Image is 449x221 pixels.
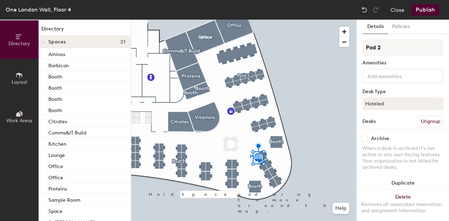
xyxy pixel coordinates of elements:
[48,150,65,158] p: Lounge
[361,6,368,13] img: Undo
[362,145,443,171] div: When a desk is archived it's not active in any user-facing features. Your organization is not bil...
[361,201,445,214] div: Removes all associated reservation and assignment information
[48,195,80,203] p: Sample Room
[12,79,27,85] span: Layout
[48,72,62,80] p: Booth
[388,20,414,34] button: Policies
[48,94,62,102] p: Booth
[363,20,388,34] button: Details
[48,83,62,91] p: Booth
[48,139,66,147] p: Kitchen
[48,161,63,170] p: Office
[372,6,379,13] img: Redo
[48,105,62,113] p: Booth
[48,61,69,69] p: Barbican
[357,176,449,190] button: Duplicate
[418,116,443,127] button: Ungroup
[48,173,63,181] p: Office
[120,39,125,45] span: 21
[333,203,349,214] button: Help
[357,190,449,221] button: DeleteRemoves all associated reservation and assignment information
[362,89,443,95] div: Desk Type
[48,117,67,125] p: Citrates
[362,60,443,66] div: Amenities
[362,97,443,110] button: Hoteled
[6,5,71,14] div: One London Wall, Floor 4
[48,184,67,192] p: Proteins
[48,128,86,136] p: Comms&IT Build
[8,41,30,47] span: Directory
[390,4,404,15] button: Close
[48,39,66,45] span: Spaces
[371,136,389,141] div: Archive
[48,49,65,57] p: Aminos
[48,206,62,214] p: Space
[6,118,32,124] span: Work Areas
[411,4,439,15] button: Publish
[362,119,376,124] div: Desks
[366,71,429,80] input: Add amenities
[39,25,131,36] h1: Directory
